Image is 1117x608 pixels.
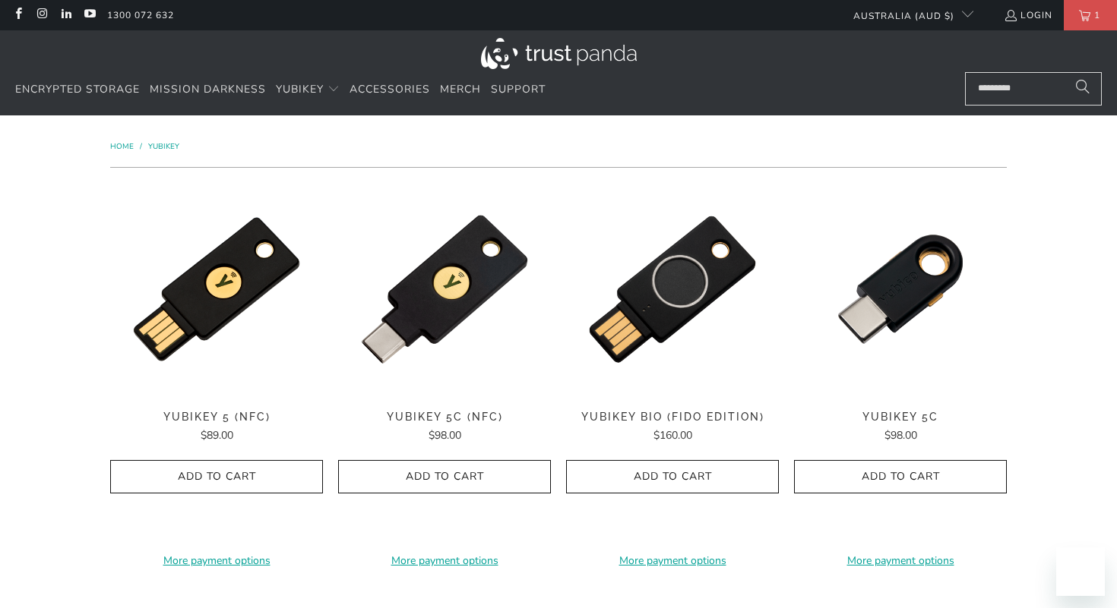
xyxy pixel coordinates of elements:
span: Add to Cart [810,471,991,484]
span: Home [110,141,134,152]
button: Search [1064,72,1102,106]
span: YubiKey 5C [794,411,1007,424]
a: YubiKey 5 (NFC) $89.00 [110,411,323,444]
span: / [140,141,142,152]
a: Trust Panda Australia on Facebook [11,9,24,21]
button: Add to Cart [110,460,323,494]
a: YubiKey 5C $98.00 [794,411,1007,444]
a: Trust Panda Australia on YouTube [83,9,96,21]
a: Mission Darkness [150,72,266,108]
span: YubiKey Bio (FIDO Edition) [566,411,779,424]
a: YubiKey 5C - Trust Panda YubiKey 5C - Trust Panda [794,183,1007,395]
a: Home [110,141,136,152]
a: YubiKey Bio (FIDO Edition) - Trust Panda YubiKey Bio (FIDO Edition) - Trust Panda [566,183,779,395]
img: YubiKey 5 (NFC) - Trust Panda [110,183,323,395]
a: YubiKey 5 (NFC) - Trust Panda YubiKey 5 (NFC) - Trust Panda [110,183,323,395]
a: Merch [440,72,481,108]
span: Support [491,82,546,96]
img: YubiKey 5C - Trust Panda [794,183,1007,395]
a: More payment options [794,553,1007,569]
span: Encrypted Storage [15,82,140,96]
input: Search... [965,72,1102,106]
a: Trust Panda Australia on Instagram [35,9,48,21]
nav: Translation missing: en.navigation.header.main_nav [15,72,546,108]
a: YubiKey 5C (NFC) $98.00 [338,411,551,444]
span: Add to Cart [126,471,307,484]
a: Trust Panda Australia on LinkedIn [59,9,72,21]
span: YubiKey 5C (NFC) [338,411,551,424]
a: YubiKey [148,141,179,152]
img: YubiKey 5C (NFC) - Trust Panda [338,183,551,395]
span: Add to Cart [582,471,763,484]
span: YubiKey 5 (NFC) [110,411,323,424]
span: Merch [440,82,481,96]
span: $98.00 [884,428,917,443]
a: 1300 072 632 [107,7,174,24]
span: Mission Darkness [150,82,266,96]
a: More payment options [110,553,323,569]
img: Trust Panda Australia [481,38,637,69]
a: Support [491,72,546,108]
img: YubiKey Bio (FIDO Edition) - Trust Panda [566,183,779,395]
button: Add to Cart [338,460,551,494]
span: $160.00 [653,428,692,443]
span: $89.00 [201,428,233,443]
a: Encrypted Storage [15,72,140,108]
span: Add to Cart [354,471,535,484]
button: Add to Cart [566,460,779,494]
button: Add to Cart [794,460,1007,494]
summary: YubiKey [276,72,340,108]
iframe: Button to launch messaging window [1056,547,1105,596]
a: More payment options [338,553,551,569]
a: Login [1004,7,1052,24]
a: YubiKey Bio (FIDO Edition) $160.00 [566,411,779,444]
a: YubiKey 5C (NFC) - Trust Panda YubiKey 5C (NFC) - Trust Panda [338,183,551,395]
span: $98.00 [429,428,461,443]
a: Accessories [350,72,430,108]
span: Accessories [350,82,430,96]
span: YubiKey [276,82,324,96]
a: More payment options [566,553,779,569]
